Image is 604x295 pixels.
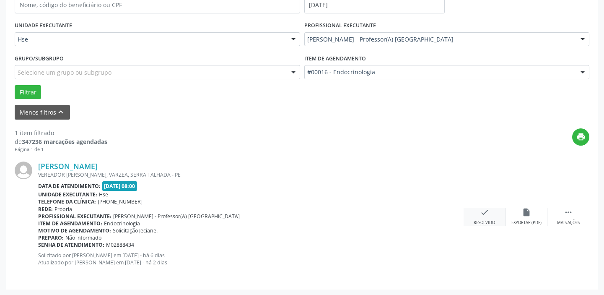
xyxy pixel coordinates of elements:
[99,191,108,198] span: Hse
[38,198,96,205] b: Telefone da clínica:
[38,171,464,178] div: VEREADOR [PERSON_NAME], VARZEA, SERRA TALHADA - PE
[307,35,573,44] span: [PERSON_NAME] - Professor(A) [GEOGRAPHIC_DATA]
[38,162,98,171] a: [PERSON_NAME]
[18,35,283,44] span: Hse
[15,128,107,137] div: 1 item filtrado
[15,19,72,32] label: UNIDADE EXECUTANTE
[15,52,64,65] label: Grupo/Subgrupo
[65,234,101,241] span: Não informado
[56,107,65,117] i: keyboard_arrow_up
[15,137,107,146] div: de
[38,220,102,227] b: Item de agendamento:
[102,181,137,191] span: [DATE] 08:00
[474,220,495,226] div: Resolvido
[38,227,111,234] b: Motivo de agendamento:
[38,252,464,266] p: Solicitado por [PERSON_NAME] em [DATE] - há 6 dias Atualizado por [PERSON_NAME] em [DATE] - há 2 ...
[15,85,41,99] button: Filtrar
[38,241,104,248] b: Senha de atendimento:
[38,183,101,190] b: Data de atendimento:
[18,68,111,77] span: Selecione um grupo ou subgrupo
[480,208,489,217] i: check
[38,206,53,213] b: Rede:
[576,132,586,141] i: print
[113,227,158,234] span: Solicitação Jeciane.
[15,146,107,153] div: Página 1 de 1
[557,220,580,226] div: Mais ações
[304,52,366,65] label: Item de agendamento
[104,220,140,227] span: Endocrinologia
[564,208,573,217] i: 
[54,206,72,213] span: Própria
[106,241,134,248] span: M02888434
[38,191,97,198] b: Unidade executante:
[98,198,143,205] span: [PHONE_NUMBER]
[307,68,573,76] span: #00016 - Endocrinologia
[22,138,107,146] strong: 347236 marcações agendadas
[15,162,32,179] img: img
[15,105,70,120] button: Menos filtroskeyboard_arrow_up
[511,220,542,226] div: Exportar (PDF)
[304,19,376,32] label: PROFISSIONAL EXECUTANTE
[522,208,531,217] i: insert_drive_file
[38,234,64,241] b: Preparo:
[38,213,111,220] b: Profissional executante:
[113,213,240,220] span: [PERSON_NAME] - Professor(A) [GEOGRAPHIC_DATA]
[572,128,589,146] button: print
